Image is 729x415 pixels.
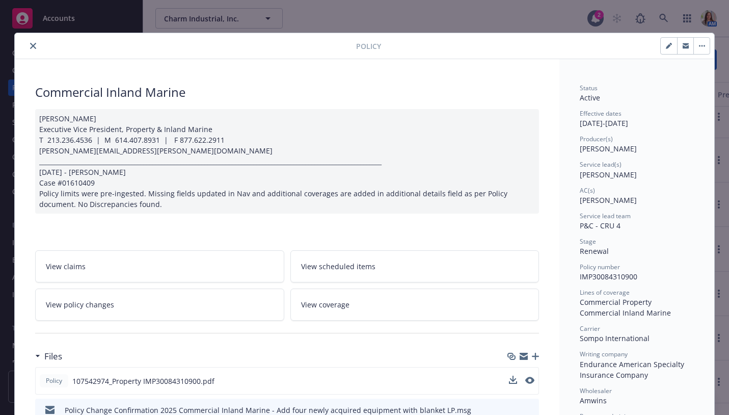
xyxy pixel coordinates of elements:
[509,376,517,384] button: download file
[580,350,628,358] span: Writing company
[580,212,631,220] span: Service lead team
[46,261,86,272] span: View claims
[580,246,609,256] span: Renewal
[301,261,375,272] span: View scheduled items
[580,297,694,307] div: Commercial Property
[580,109,622,118] span: Effective dates
[35,84,539,101] div: Commercial Inland Marine
[580,272,637,281] span: IMP30084310900
[44,376,64,385] span: Policy
[580,135,613,143] span: Producer(s)
[580,237,596,246] span: Stage
[580,84,598,92] span: Status
[580,195,637,205] span: [PERSON_NAME]
[509,376,517,386] button: download file
[580,396,607,405] span: Amwins
[72,376,214,386] span: 107542974_Property IMP30084310900.pdf
[580,359,686,380] span: Endurance American Specialty Insurance Company
[580,144,637,153] span: [PERSON_NAME]
[580,333,650,343] span: Sompo International
[290,250,539,282] a: View scheduled items
[580,221,620,230] span: P&C - CRU 4
[580,170,637,179] span: [PERSON_NAME]
[35,350,62,363] div: Files
[580,288,630,297] span: Lines of coverage
[580,263,620,271] span: Policy number
[35,109,539,214] div: [PERSON_NAME] Executive Vice President, Property & Inland Marine T 213.236.4536 | M 614.407.8931 ...
[580,324,600,333] span: Carrier
[580,186,595,195] span: AC(s)
[525,376,534,386] button: preview file
[356,41,381,51] span: Policy
[27,40,39,52] button: close
[301,299,349,310] span: View coverage
[580,109,694,128] div: [DATE] - [DATE]
[580,386,612,395] span: Wholesaler
[580,93,600,102] span: Active
[290,289,539,321] a: View coverage
[46,299,114,310] span: View policy changes
[580,307,694,318] div: Commercial Inland Marine
[525,377,534,384] button: preview file
[580,160,622,169] span: Service lead(s)
[35,289,284,321] a: View policy changes
[35,250,284,282] a: View claims
[44,350,62,363] h3: Files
